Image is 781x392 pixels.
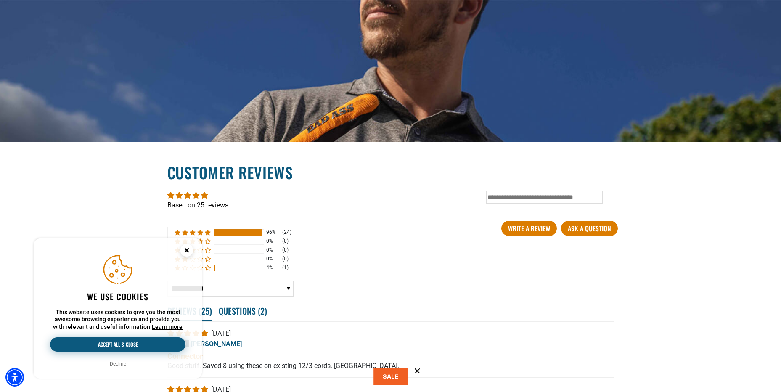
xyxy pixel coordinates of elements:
select: Sort dropdown [167,281,294,297]
button: Accept all & close [50,337,185,352]
div: Average rating is 4.84 stars [167,191,614,200]
a: Ask a question [561,221,618,236]
p: Good stuff. Saved $ using these on existing 12/3 cords. [GEOGRAPHIC_DATA]. [167,361,614,371]
div: (24) [282,229,291,236]
span: 5 star review [167,329,209,337]
input: Type in keyword and press enter... [486,191,603,204]
span: 2 [260,305,265,317]
p: This website uses cookies to give you the most awesome browsing experience and provide you with r... [50,309,185,331]
div: (1) [282,264,289,271]
b: Connector [167,351,614,361]
a: Based on 25 reviews - open in a new tab [167,201,228,209]
h2: Customer Reviews [167,162,614,183]
div: Accessibility Menu [5,368,24,387]
button: Decline [107,360,129,368]
h2: We use cookies [50,291,185,302]
span: 25 [201,305,209,317]
button: Close this option [172,238,202,265]
a: Write A Review [501,221,557,236]
aside: Cookie Consent [34,238,202,379]
span: [PERSON_NAME] [191,339,242,347]
div: 4% [266,264,280,271]
a: This website uses cookies to give you the most awesome browsing experience and provide you with r... [152,323,183,330]
div: 96% [266,229,280,236]
div: 96% (24) reviews with 5 star rating [175,229,211,236]
span: [DATE] [211,329,231,337]
span: Questions ( ) [219,302,267,320]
